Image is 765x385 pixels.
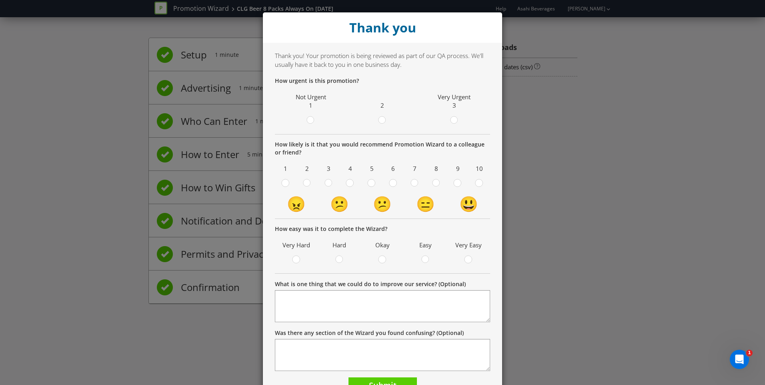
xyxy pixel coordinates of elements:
[365,239,400,251] span: Okay
[730,350,749,369] iframe: Intercom live chat
[471,162,488,175] span: 10
[447,193,490,215] td: 😃
[275,77,490,85] p: How urgent is this promotion?
[277,162,294,175] span: 1
[438,93,471,101] span: Very Urgent
[449,162,467,175] span: 9
[320,162,338,175] span: 3
[453,101,456,109] span: 3
[428,162,445,175] span: 8
[275,193,318,215] td: 😠
[746,350,753,356] span: 1
[275,225,490,233] p: How easy was it to complete the Wizard?
[341,162,359,175] span: 4
[279,239,314,251] span: Very Hard
[404,193,447,215] td: 😑
[363,162,380,175] span: 5
[298,162,316,175] span: 2
[451,239,486,251] span: Very Easy
[318,193,361,215] td: 😕
[309,101,312,109] span: 1
[349,19,416,36] strong: Thank you
[263,12,502,43] div: Close
[380,101,384,109] span: 2
[275,329,464,337] label: Was there any section of the Wizard you found confusing? (Optional)
[275,140,490,156] p: How likely is it that you would recommend Promotion Wizard to a colleague or friend?
[361,193,404,215] td: 😕
[275,52,483,68] span: Thank you! Your promotion is being reviewed as part of our QA process. We'll usually have it back...
[275,280,466,288] label: What is one thing that we could do to improve our service? (Optional)
[408,239,443,251] span: Easy
[406,162,424,175] span: 7
[385,162,402,175] span: 6
[322,239,357,251] span: Hard
[296,93,326,101] span: Not Urgent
